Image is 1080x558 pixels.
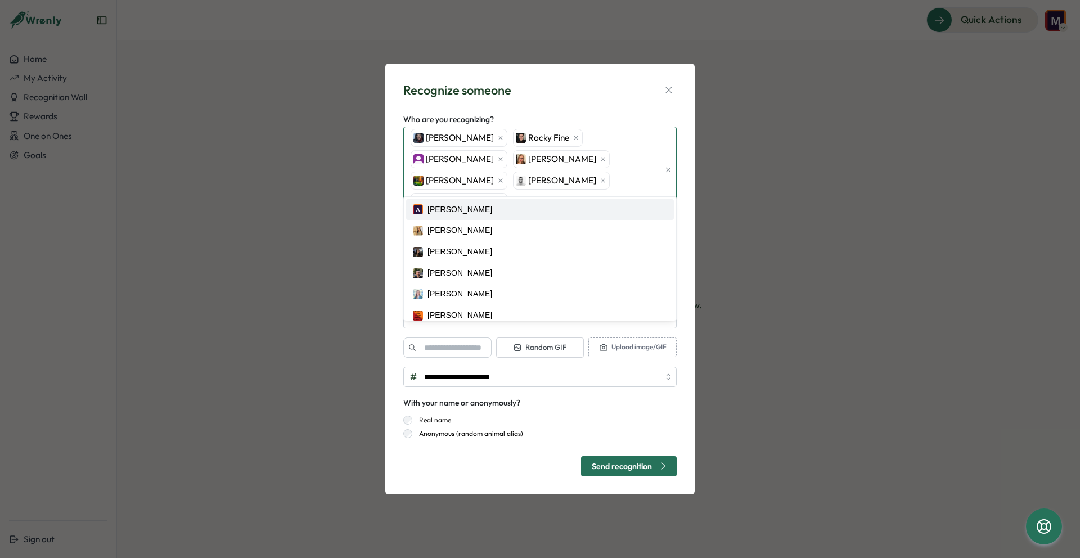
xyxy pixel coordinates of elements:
div: [PERSON_NAME] [427,246,492,258]
img: Tallulah Kay [413,154,424,164]
span: [PERSON_NAME] [426,132,494,144]
label: Who are you recognizing? [403,114,494,126]
img: Shane McDaniel [413,133,424,143]
div: With your name or anonymously? [403,397,520,409]
div: Recognize someone [403,82,511,99]
div: [PERSON_NAME] [427,267,492,280]
div: Send recognition [592,461,666,471]
label: Anonymous (random animal alias) [412,429,523,438]
img: Avritt Rohwer [413,268,423,278]
img: Rocky Fine [516,133,526,143]
span: [PERSON_NAME] [528,153,596,165]
img: Ashley Jessen [413,247,423,257]
img: Cade Wolcott [413,310,423,321]
img: Bonnie Goode [413,289,423,299]
span: Rocky Fine [528,132,569,144]
span: [PERSON_NAME] [528,174,596,187]
button: Send recognition [581,456,677,476]
div: [PERSON_NAME] [427,204,492,216]
img: Adrien Young [413,204,423,214]
label: Real name [412,416,451,425]
div: [PERSON_NAME] [427,309,492,322]
span: [PERSON_NAME] [426,153,494,165]
img: Jia Gu [413,175,424,186]
div: [PERSON_NAME] [427,288,492,300]
span: Random GIF [513,343,566,353]
img: Antonella Guidoccio [413,226,423,236]
img: Kyle Peterson [516,175,526,186]
div: [PERSON_NAME] [427,224,492,237]
span: [PERSON_NAME] [426,196,494,208]
img: Gwen Goetz [516,154,526,164]
span: [PERSON_NAME] [426,174,494,187]
button: Random GIF [496,337,584,358]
